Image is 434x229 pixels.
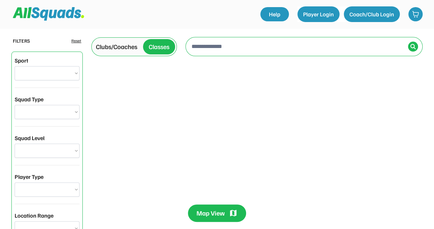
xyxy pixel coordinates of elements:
div: Clubs/Coaches [96,42,137,52]
div: FILTERS [13,37,30,44]
div: Squad Type [15,95,44,103]
img: shopping-cart-01%20%281%29.svg [412,11,419,18]
div: Player Type [15,172,44,181]
button: Player Login [297,6,339,22]
img: Icon%20%2838%29.svg [410,44,416,49]
a: Help [260,7,289,21]
div: Sport [15,56,28,65]
div: Reset [71,38,81,44]
div: Classes [149,42,169,52]
div: Map View [196,209,225,218]
button: Coach/Club Login [344,6,400,22]
img: Squad%20Logo.svg [13,7,84,21]
div: Squad Level [15,134,45,142]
